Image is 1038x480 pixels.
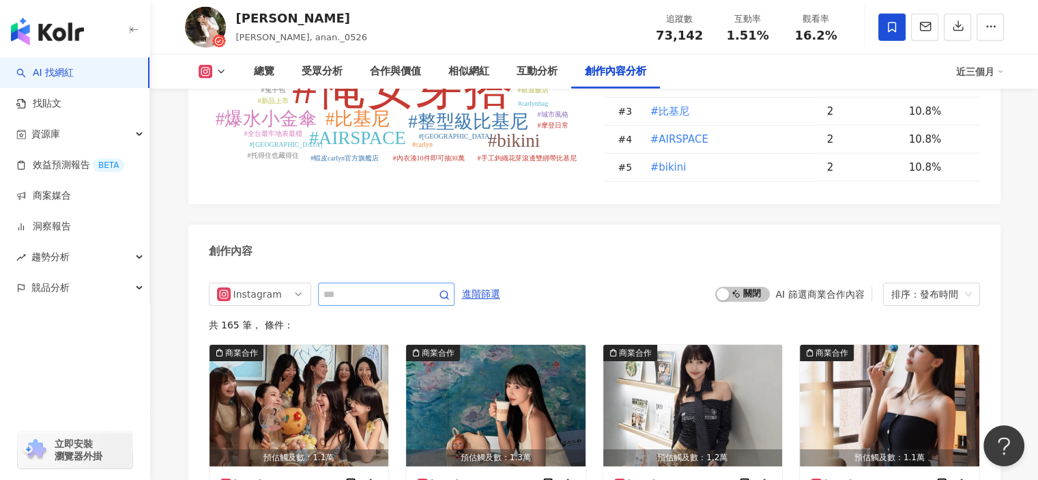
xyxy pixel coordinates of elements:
[487,130,540,151] tspan: #bikini
[800,449,979,466] div: 預估觸及數：1.1萬
[16,189,71,203] a: 商案媒合
[477,154,576,162] tspan: #手工鉤織花芽滾邊雙綁帶比基尼
[31,119,60,150] span: 資源庫
[656,28,703,42] span: 73,142
[517,100,547,107] tspan: #carlynbag
[406,449,586,466] div: 預估觸及數：1.3萬
[215,109,317,129] tspan: #爆水小金傘
[639,98,816,126] td: #比基尼
[18,432,132,468] a: chrome extension立即安裝 瀏覽器外掛
[603,345,783,466] button: 商業合作預估觸及數：1.2萬
[983,425,1024,466] iframe: Help Scout Beacon - Open
[891,283,960,305] div: 排序：發布時間
[209,320,980,330] div: 共 165 筆 ， 條件：
[257,97,288,104] tspan: #新品上市
[408,111,528,132] tspan: #整型級比基尼
[898,126,980,154] td: 10.8%
[233,283,278,305] div: Instagram
[650,160,687,175] span: #bikini
[244,130,302,137] tspan: #全台最牢地表最穩
[309,128,406,148] tspan: #AIRSPACE
[956,61,1004,83] div: 近三個月
[16,220,71,234] a: 洞察報告
[302,63,343,80] div: 受眾分析
[909,132,966,147] div: 10.8%
[898,154,980,182] td: 10.8%
[11,18,84,45] img: logo
[210,449,389,466] div: 預估觸及數：1.1萬
[16,97,61,111] a: 找貼文
[247,152,298,159] tspan: #托得住也藏得住
[800,345,979,466] img: post-image
[210,345,389,466] img: post-image
[726,29,768,42] span: 1.51%
[422,346,455,360] div: 商業合作
[909,160,966,175] div: 10.8%
[794,29,837,42] span: 16.2%
[650,98,691,125] button: #比基尼
[618,160,639,175] div: # 5
[909,104,966,119] div: 10.8%
[210,345,389,466] button: 商業合作預估觸及數：1.1萬
[639,126,816,154] td: #AIRSPACE
[16,66,74,80] a: searchAI 找網紅
[775,289,864,300] div: AI 篩選商業合作內容
[898,98,980,126] td: 10.8%
[537,111,568,118] tspan: #城市風格
[619,346,652,360] div: 商業合作
[412,141,433,148] tspan: #carlyn
[517,86,548,94] tspan: #凱渡飯店
[225,346,258,360] div: 商業合作
[311,154,379,162] tspan: #蝦皮carlyn官方旗艦店
[370,63,421,80] div: 合作與價值
[537,122,568,129] tspan: #摩登日常
[827,104,898,119] div: 2
[31,272,70,303] span: 競品分析
[603,345,783,466] img: post-image
[254,63,274,80] div: 總覽
[325,109,390,129] tspan: #比基尼
[461,283,501,305] button: 進階篩選
[654,12,706,26] div: 追蹤數
[261,86,285,94] tspan: #兔子包
[618,132,639,147] div: # 4
[209,244,253,259] div: 創作內容
[31,242,70,272] span: 趨勢分析
[406,345,586,466] button: 商業合作預估觸及數：1.3萬
[462,283,500,305] span: 進階篩選
[392,154,464,162] tspan: #內衣湊10件即可抽30萬
[827,132,898,147] div: 2
[650,132,708,147] span: #AIRSPACE
[827,160,898,175] div: 2
[517,63,558,80] div: 互動分析
[236,10,367,27] div: [PERSON_NAME]
[800,345,979,466] button: 商業合作預估觸及數：1.1萬
[249,141,322,148] tspan: #[GEOGRAPHIC_DATA]
[185,7,226,48] img: KOL Avatar
[16,253,26,262] span: rise
[603,449,783,466] div: 預估觸及數：1.2萬
[236,32,367,42] span: [PERSON_NAME], anan._0526
[816,346,848,360] div: 商業合作
[650,104,690,119] span: #比基尼
[790,12,842,26] div: 觀看率
[22,439,48,461] img: chrome extension
[722,12,774,26] div: 互動率
[448,63,489,80] div: 相似網紅
[639,154,816,182] td: #bikini
[55,438,102,462] span: 立即安裝 瀏覽器外掛
[418,132,491,140] tspan: #[GEOGRAPHIC_DATA]
[650,154,687,181] button: #bikini
[406,345,586,466] img: post-image
[650,126,709,153] button: #AIRSPACE
[16,158,124,172] a: 效益預測報告BETA
[618,104,639,119] div: # 3
[585,63,646,80] div: 創作內容分析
